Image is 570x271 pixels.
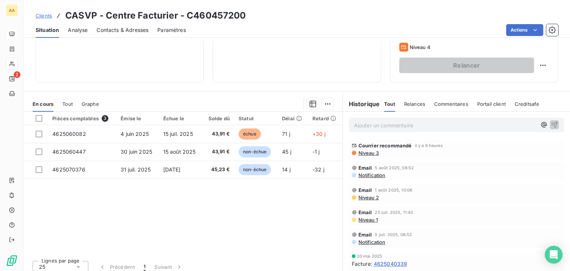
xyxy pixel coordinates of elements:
[545,246,563,264] div: Open Intercom Messenger
[239,128,261,140] span: échue
[163,131,193,137] span: 15 juil. 2025
[82,101,99,107] span: Graphe
[282,166,291,173] span: 14 j
[375,210,413,215] span: 25 juil. 2025, 11:43
[358,172,386,178] span: Notification
[239,115,273,121] div: Statut
[36,12,52,19] a: Clients
[358,150,379,156] span: Niveau 3
[312,148,320,155] span: -1 j
[404,101,425,107] span: Relances
[343,99,380,108] h6: Historique
[358,143,412,148] span: Courrier recommandé
[62,101,73,107] span: Tout
[358,239,386,245] span: Notification
[415,143,443,148] span: il y a 6 heures
[96,26,148,34] span: Contacts & Adresses
[282,115,304,121] div: Délai
[68,26,88,34] span: Analyse
[384,101,395,107] span: Tout
[39,263,45,271] span: 25
[207,166,229,173] span: 45,23 €
[33,101,53,107] span: En cours
[358,165,372,171] span: Email
[239,146,271,157] span: non-échue
[239,164,271,175] span: non-échue
[157,26,186,34] span: Paramètres
[121,115,154,121] div: Émise le
[14,71,20,78] span: 2
[352,260,372,268] span: Facture :
[515,101,540,107] span: Creditsafe
[375,188,412,192] span: 1 août 2025, 10:06
[163,115,198,121] div: Échue le
[121,131,149,137] span: 4 juin 2025
[358,232,372,238] span: Email
[357,254,383,258] span: 20 mai 2025
[312,131,325,137] span: +30 j
[399,58,534,73] button: Relancer
[102,115,108,122] span: 3
[207,130,229,138] span: 43,91 €
[358,195,379,200] span: Niveau 2
[358,209,372,215] span: Email
[163,148,196,155] span: 15 août 2025
[358,217,378,223] span: Niveau 1
[36,13,52,19] span: Clients
[282,131,290,137] span: 71 j
[52,148,86,155] span: 4625060447
[65,9,246,22] h3: CASVP - Centre Facturier - C460457200
[506,24,543,36] button: Actions
[375,232,412,237] span: 5 juil. 2025, 08:52
[52,131,86,137] span: 4625060082
[6,255,18,267] img: Logo LeanPay
[374,260,407,268] span: 4625040339
[121,148,152,155] span: 30 juin 2025
[207,148,229,156] span: 43,91 €
[121,166,151,173] span: 31 juil. 2025
[477,101,506,107] span: Portail client
[144,263,145,271] span: 1
[375,166,414,170] span: 5 août 2025, 08:52
[6,4,18,16] div: AA
[207,115,229,121] div: Solde dû
[163,166,181,173] span: [DATE]
[434,101,468,107] span: Commentaires
[6,73,17,85] a: 2
[312,166,324,173] span: -32 j
[282,148,291,155] span: 45 j
[358,187,372,193] span: Email
[410,44,430,50] span: Niveau 4
[52,166,85,173] span: 4625070376
[52,115,112,122] div: Pièces comptables
[36,26,59,34] span: Situation
[312,115,338,121] div: Retard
